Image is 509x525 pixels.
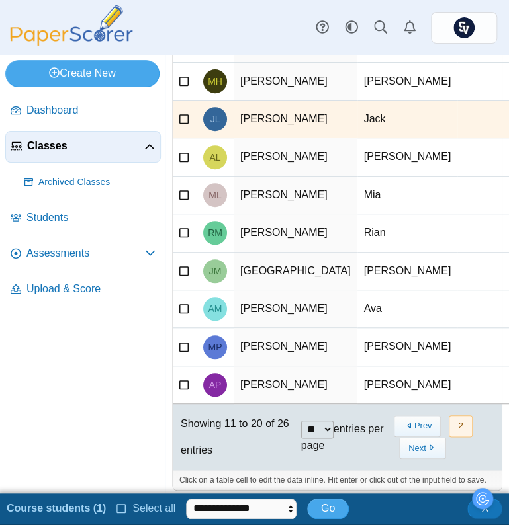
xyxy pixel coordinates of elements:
[5,60,160,87] a: Create New
[208,304,222,313] span: Ava Moreno
[234,63,357,101] td: [PERSON_NAME]
[209,266,222,276] span: Juliana Milano
[173,404,291,470] div: Showing 11 to 20 of 26 entries
[19,167,161,198] a: Archived Classes
[449,415,472,437] button: 2
[467,499,502,518] button: Close
[173,470,502,490] div: Click on a table cell to edit the data inline. Hit enter or click out of the input field to save.
[26,246,145,261] span: Assessments
[210,114,220,124] span: Jack Leonard
[357,214,458,252] td: Rian
[5,95,161,127] a: Dashboard
[453,17,475,38] span: Chris Paolelli
[208,228,222,237] span: Rian Martinez
[7,501,106,516] li: Course students (1)
[431,12,497,44] a: ps.PvyhDibHWFIxMkTk
[321,503,335,514] span: Go
[234,328,357,366] td: [PERSON_NAME]
[234,101,357,138] td: [PERSON_NAME]
[27,139,144,153] span: Classes
[357,101,458,138] td: Jack
[357,138,458,176] td: [PERSON_NAME]
[127,503,175,514] span: Select all
[399,437,446,459] button: Next
[26,282,156,296] span: Upload & Score
[208,343,222,352] span: Michael Perrotta
[209,380,222,389] span: Anthony Pham
[5,36,138,48] a: PaperScorer
[26,210,156,225] span: Students
[5,5,138,46] img: PaperScorer
[357,177,458,214] td: Mia
[357,290,458,328] td: Ava
[393,415,494,459] nav: pagination
[209,153,220,162] span: Aidan Lopez
[38,176,156,189] span: Archived Classes
[357,366,458,404] td: [PERSON_NAME]
[395,13,424,42] a: Alerts
[5,274,161,305] a: Upload & Score
[5,131,161,163] a: Classes
[357,63,458,101] td: [PERSON_NAME]
[208,77,222,86] span: Marcus Hoog
[234,177,357,214] td: [PERSON_NAME]
[234,138,357,176] td: [PERSON_NAME]
[26,103,156,118] span: Dashboard
[307,499,349,518] button: Go
[5,238,161,270] a: Assessments
[394,415,441,437] button: Previous
[301,423,384,451] label: entries per page
[234,290,357,328] td: [PERSON_NAME]
[234,214,357,252] td: [PERSON_NAME]
[453,17,475,38] img: ps.PvyhDibHWFIxMkTk
[208,190,221,200] span: Mia Lund
[234,366,357,404] td: [PERSON_NAME]
[357,328,458,366] td: [PERSON_NAME]
[357,253,458,290] td: [PERSON_NAME]
[5,202,161,234] a: Students
[234,253,357,290] td: [GEOGRAPHIC_DATA]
